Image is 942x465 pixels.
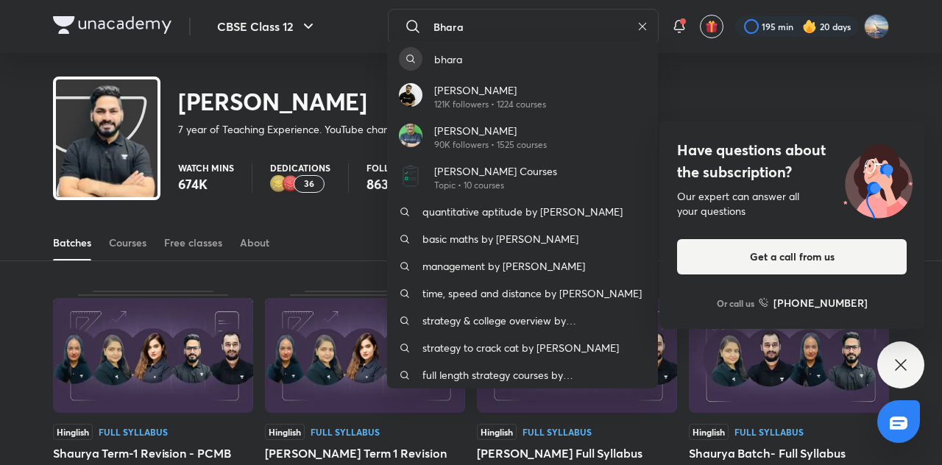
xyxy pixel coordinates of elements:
h6: [PHONE_NUMBER] [773,295,868,310]
img: Avatar [399,164,422,188]
img: Avatar [399,83,422,107]
p: [PERSON_NAME] Courses [434,163,557,179]
p: 121K followers • 1224 courses [434,98,546,111]
a: management by [PERSON_NAME] [387,252,658,280]
p: strategy & college overview by [PERSON_NAME] [422,313,646,328]
p: strategy to crack cat by [PERSON_NAME] [422,340,619,355]
a: full length strategy courses by [PERSON_NAME] [387,361,658,388]
p: time, speed and distance by [PERSON_NAME] [422,285,642,301]
p: Or call us [717,297,754,310]
p: quantitative aptitude by [PERSON_NAME] [422,204,623,219]
p: Topic • 10 courses [434,179,557,192]
a: strategy & college overview by [PERSON_NAME] [387,307,658,334]
a: Avatar[PERSON_NAME]90K followers • 1525 courses [387,117,658,157]
div: Our expert can answer all your questions [677,189,907,219]
p: 90K followers • 1525 courses [434,138,547,152]
a: Avatar[PERSON_NAME]121K followers • 1224 courses [387,77,658,117]
p: basic maths by [PERSON_NAME] [422,231,578,246]
button: Get a call from us [677,239,907,274]
a: Avatar[PERSON_NAME] CoursesTopic • 10 courses [387,157,658,198]
p: [PERSON_NAME] [434,82,546,98]
p: bhara [434,52,462,67]
p: management by [PERSON_NAME] [422,258,585,274]
p: [PERSON_NAME] [434,123,547,138]
a: [PHONE_NUMBER] [759,295,868,310]
img: ttu_illustration_new.svg [832,139,924,219]
h4: Have questions about the subscription? [677,139,907,183]
a: basic maths by [PERSON_NAME] [387,225,658,252]
img: Avatar [399,124,422,147]
a: bhara [387,41,658,77]
p: full length strategy courses by [PERSON_NAME] [422,367,646,383]
a: strategy to crack cat by [PERSON_NAME] [387,334,658,361]
a: time, speed and distance by [PERSON_NAME] [387,280,658,307]
a: quantitative aptitude by [PERSON_NAME] [387,198,658,225]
